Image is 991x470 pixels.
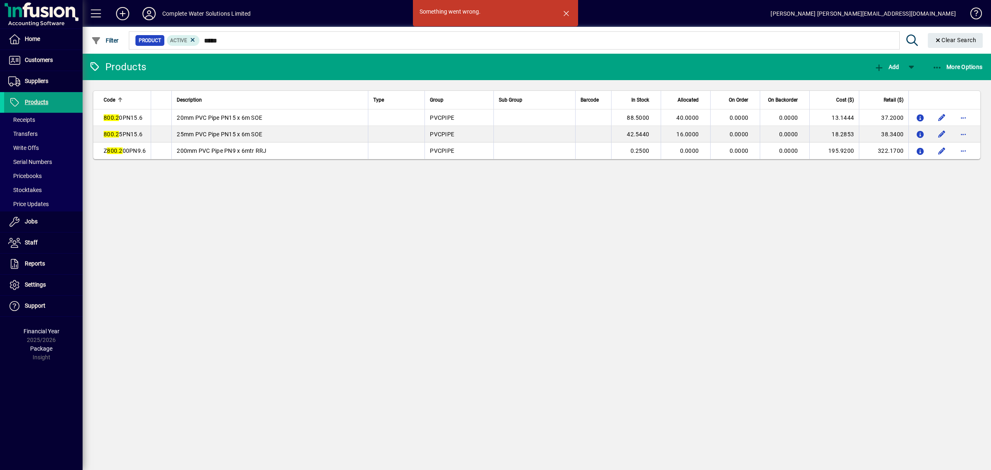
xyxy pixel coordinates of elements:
span: Price Updates [8,201,49,207]
span: Stocktakes [8,187,42,193]
button: More Options [930,59,985,74]
button: Edit [935,144,948,157]
span: Transfers [8,131,38,137]
span: 0.0000 [779,131,798,138]
span: Write Offs [8,145,39,151]
span: On Backorder [768,95,798,104]
button: More options [957,144,970,157]
a: Settings [4,275,83,295]
span: Active [170,38,187,43]
span: Receipts [8,116,35,123]
div: Group [430,95,488,104]
span: PVCPIPE [430,147,454,154]
span: Staff [25,239,38,246]
span: 25mm PVC Pipe PN15 x 6m SOE [177,131,262,138]
a: Home [4,29,83,50]
button: Profile [136,6,162,21]
span: 88.5000 [627,114,649,121]
td: 13.1444 [809,109,859,126]
span: 5PN15.6 [104,131,142,138]
div: Type [373,95,420,104]
span: Suppliers [25,78,48,84]
a: Support [4,296,83,316]
td: 38.3400 [859,126,908,142]
td: 322.1700 [859,142,908,159]
div: Allocated [666,95,706,104]
div: Code [104,95,146,104]
div: Description [177,95,363,104]
span: Description [177,95,202,104]
span: Code [104,95,115,104]
button: Edit [935,128,948,141]
em: 800.2 [104,114,119,121]
div: Barcode [581,95,606,104]
td: 18.2853 [809,126,859,142]
button: Add [872,59,901,74]
span: 40.0000 [676,114,699,121]
span: 0.0000 [730,114,749,121]
div: Complete Water Solutions Limited [162,7,251,20]
span: On Order [729,95,748,104]
div: In Stock [616,95,657,104]
span: Products [25,99,48,105]
a: Customers [4,50,83,71]
span: 200mm PVC Pipe PN9 x 6mtr RRJ [177,147,266,154]
button: Filter [89,33,121,48]
button: More options [957,111,970,124]
span: Clear Search [934,37,977,43]
span: PVCPIPE [430,114,454,121]
span: 0.0000 [730,147,749,154]
span: 0.0000 [779,114,798,121]
a: Serial Numbers [4,155,83,169]
a: Stocktakes [4,183,83,197]
span: 0.0000 [730,131,749,138]
span: Home [25,36,40,42]
mat-chip: Activation Status: Active [167,35,200,46]
a: Receipts [4,113,83,127]
span: Reports [25,260,45,267]
span: Allocated [678,95,699,104]
a: Jobs [4,211,83,232]
button: More options [957,128,970,141]
a: Knowledge Base [964,2,981,28]
span: Serial Numbers [8,159,52,165]
em: 800.2 [107,147,122,154]
span: Financial Year [24,328,59,335]
span: Barcode [581,95,599,104]
span: Package [30,345,52,352]
span: 0.0000 [779,147,798,154]
span: Filter [91,37,119,44]
a: Write Offs [4,141,83,155]
span: Product [139,36,161,45]
a: Suppliers [4,71,83,92]
a: Staff [4,233,83,253]
span: 16.0000 [676,131,699,138]
a: Price Updates [4,197,83,211]
span: Pricebooks [8,173,42,179]
a: Transfers [4,127,83,141]
td: 37.2000 [859,109,908,126]
span: More Options [932,64,983,70]
span: Add [874,64,899,70]
a: Reports [4,254,83,274]
div: [PERSON_NAME] [PERSON_NAME][EMAIL_ADDRESS][DOMAIN_NAME] [771,7,956,20]
span: 0.0000 [680,147,699,154]
div: On Order [716,95,756,104]
span: Retail ($) [884,95,903,104]
span: Cost ($) [836,95,854,104]
div: On Backorder [765,95,805,104]
span: In Stock [631,95,649,104]
button: Clear [928,33,983,48]
span: Support [25,302,45,309]
span: Jobs [25,218,38,225]
span: Group [430,95,443,104]
td: 195.9200 [809,142,859,159]
button: Add [109,6,136,21]
span: Type [373,95,384,104]
span: PVCPIPE [430,131,454,138]
span: 0.2500 [631,147,650,154]
span: Z 00PN9.6 [104,147,146,154]
span: 20mm PVC Pipe PN15 x 6m SOE [177,114,262,121]
a: Pricebooks [4,169,83,183]
span: Customers [25,57,53,63]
